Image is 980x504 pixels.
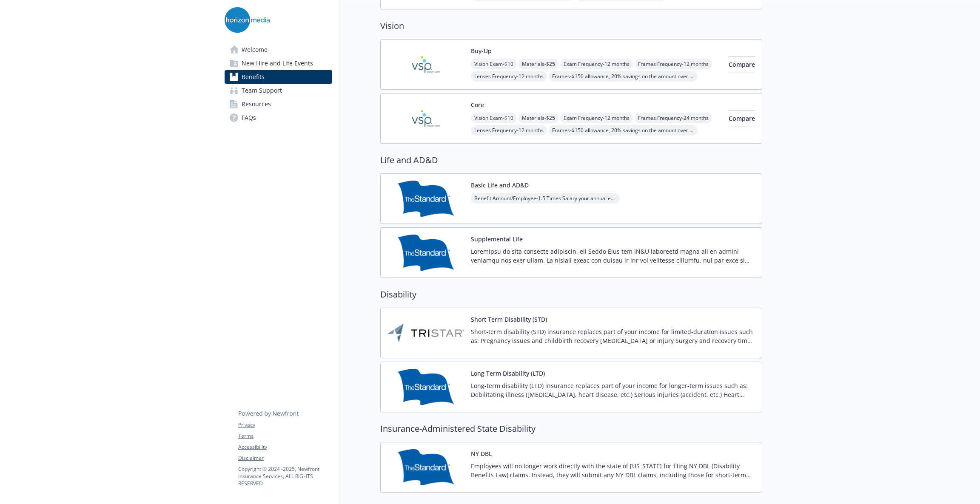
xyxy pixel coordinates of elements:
span: Lenses Frequency - 12 months [471,71,547,82]
p: Long-term disability (LTD) insurance replaces part of your income for longer-term issues such as:... [471,381,755,399]
h2: Insurance-Administered State Disability [380,422,762,435]
img: Standard Insurance Company carrier logo [387,181,464,217]
span: Team Support [242,84,282,97]
a: FAQs [225,111,332,125]
a: Welcome [225,43,332,57]
button: Buy-Up [471,46,492,55]
a: Benefits [225,70,332,84]
span: Frames Frequency - 24 months [635,113,712,123]
span: Welcome [242,43,268,57]
h2: Life and AD&D [380,154,762,167]
h2: Vision [380,20,762,32]
span: Vision Exam - $10 [471,113,517,123]
a: Disclaimer [238,454,332,462]
span: Compare [729,114,755,122]
span: Materials - $25 [518,113,558,123]
span: Lenses Frequency - 12 months [471,125,547,136]
img: Standard Insurance Company carrier logo [387,449,464,485]
span: Materials - $25 [518,59,558,69]
button: Compare [729,56,755,73]
span: Benefit Amount/Employee - 1.5 Times Salary your annual earnings [471,193,620,204]
p: Employees will no longer work directly with the state of [US_STATE] for filing NY DBL (Disability... [471,462,755,479]
a: Privacy [238,421,332,429]
span: Compare [729,60,755,68]
span: Exam Frequency - 12 months [560,113,633,123]
span: Vision Exam - $10 [471,59,517,69]
button: Supplemental Life [471,235,523,244]
img: Vision Service Plan carrier logo [387,100,464,136]
p: Short-term disability (STD) insurance replaces part of your income for limited-duration issues su... [471,327,755,345]
p: Copyright © 2024 - 2025 , Newfront Insurance Services, ALL RIGHTS RESERVED [238,465,332,487]
span: Exam Frequency - 12 months [560,59,633,69]
h2: Disability [380,288,762,301]
a: New Hire and Life Events [225,57,332,70]
button: NY DBL [471,449,492,458]
button: Core [471,100,484,109]
span: Benefits [242,70,265,84]
span: New Hire and Life Events [242,57,313,70]
img: TRISTAR Insurance Group carrier logo [387,315,464,351]
span: FAQs [242,111,256,125]
span: Frames - $150 allowance, 20% savings on the amount over your allowance [549,71,698,82]
span: Frames Frequency - 12 months [635,59,712,69]
img: Standard Insurance Company carrier logo [387,369,464,405]
a: Resources [225,97,332,111]
a: Team Support [225,84,332,97]
button: Basic Life and AD&D [471,181,529,190]
a: Accessibility [238,443,332,451]
span: Frames - $150 allowance, 20% savings on the amount over your allowance [549,125,698,136]
button: Compare [729,110,755,127]
button: Short Term Disability (STD) [471,315,547,324]
a: Terms [238,432,332,440]
img: Vision Service Plan carrier logo [387,46,464,82]
span: Resources [242,97,271,111]
img: Standard Insurance Company carrier logo [387,235,464,271]
p: Loremipsu do sita consecte adipiscin, eli Seddo Eius tem IN&U laboreetd magna ali en admini venia... [471,247,755,265]
button: Long Term Disability (LTD) [471,369,545,378]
